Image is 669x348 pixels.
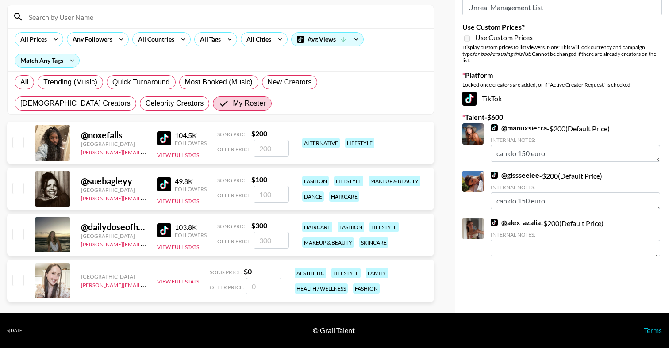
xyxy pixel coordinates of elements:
[81,176,146,187] div: @ suebagleyy
[67,33,114,46] div: Any Followers
[217,192,252,199] span: Offer Price:
[491,124,498,131] img: TikTok
[254,186,289,203] input: 100
[491,231,660,238] div: Internal Notes:
[81,147,212,156] a: [PERSON_NAME][EMAIL_ADDRESS][DOMAIN_NAME]
[359,237,388,248] div: skincare
[491,123,547,132] a: @manuxsierra
[462,71,662,80] label: Platform
[20,77,28,88] span: All
[157,177,171,191] img: TikTok
[251,175,267,184] strong: $ 100
[81,273,146,280] div: [GEOGRAPHIC_DATA]
[302,222,332,232] div: haircare
[491,219,498,226] img: TikTok
[157,131,171,145] img: TikTok
[331,268,361,278] div: lifestyle
[133,33,176,46] div: All Countries
[491,171,539,180] a: @gissseelee
[302,191,324,202] div: dance
[268,77,312,88] span: New Creators
[43,77,97,88] span: Trending (Music)
[295,283,348,294] div: health / wellness
[491,192,660,209] textarea: can do 150 euro
[251,221,267,229] strong: $ 300
[254,140,289,157] input: 200
[81,239,212,248] a: [PERSON_NAME][EMAIL_ADDRESS][DOMAIN_NAME]
[366,268,388,278] div: family
[246,278,281,294] input: 0
[175,140,207,146] div: Followers
[7,328,23,333] div: v [DATE]
[462,81,662,88] div: Locked once creators are added, or if "Active Creator Request" is checked.
[353,283,380,294] div: fashion
[23,10,428,24] input: Search by User Name
[185,77,253,88] span: Most Booked (Music)
[244,267,252,275] strong: $ 0
[491,137,660,143] div: Internal Notes:
[81,193,212,202] a: [PERSON_NAME][EMAIL_ADDRESS][DOMAIN_NAME]
[217,238,252,245] span: Offer Price:
[15,33,49,46] div: All Prices
[491,218,660,256] div: - $ 200 (Default Price)
[175,232,207,238] div: Followers
[345,138,374,148] div: lifestyle
[175,223,207,232] div: 103.8K
[254,232,289,249] input: 300
[462,23,662,31] label: Use Custom Prices?
[81,222,146,233] div: @ dailydoseofhannahx
[81,130,146,141] div: @ noxefalls
[369,176,420,186] div: makeup & beauty
[462,113,662,122] label: Talent - $ 600
[157,152,199,158] button: View Full Stats
[295,268,326,278] div: aesthetic
[81,233,146,239] div: [GEOGRAPHIC_DATA]
[157,278,199,285] button: View Full Stats
[491,218,541,227] a: @alex_azalia
[334,176,363,186] div: lifestyle
[175,177,207,186] div: 49.8K
[175,131,207,140] div: 104.5K
[210,269,242,275] span: Song Price:
[329,191,359,202] div: haircare
[302,138,340,148] div: alternative
[473,50,530,57] em: for bookers using this list
[81,141,146,147] div: [GEOGRAPHIC_DATA]
[15,54,79,67] div: Match Any Tags
[491,184,660,191] div: Internal Notes:
[313,326,355,335] div: © Grail Talent
[644,326,662,334] a: Terms
[81,280,212,288] a: [PERSON_NAME][EMAIL_ADDRESS][DOMAIN_NAME]
[292,33,363,46] div: Avg Views
[241,33,273,46] div: All Cities
[251,129,267,138] strong: $ 200
[233,98,265,109] span: My Roster
[369,222,399,232] div: lifestyle
[81,187,146,193] div: [GEOGRAPHIC_DATA]
[302,237,354,248] div: makeup & beauty
[195,33,223,46] div: All Tags
[302,176,329,186] div: fashion
[338,222,364,232] div: fashion
[462,92,477,106] img: TikTok
[175,186,207,192] div: Followers
[462,92,662,106] div: TikTok
[146,98,204,109] span: Celebrity Creators
[210,284,244,291] span: Offer Price:
[157,223,171,237] img: TikTok
[217,146,252,153] span: Offer Price:
[491,171,660,209] div: - $ 200 (Default Price)
[217,177,250,184] span: Song Price:
[491,145,660,162] textarea: can do 150 euro
[112,77,170,88] span: Quick Turnaround
[20,98,131,109] span: [DEMOGRAPHIC_DATA] Creators
[462,44,662,64] div: Display custom prices to list viewers. Note: This will lock currency and campaign type . Cannot b...
[475,33,533,42] span: Use Custom Prices
[217,223,250,229] span: Song Price:
[491,123,660,162] div: - $ 200 (Default Price)
[491,172,498,179] img: TikTok
[157,198,199,204] button: View Full Stats
[217,131,250,138] span: Song Price:
[157,244,199,250] button: View Full Stats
